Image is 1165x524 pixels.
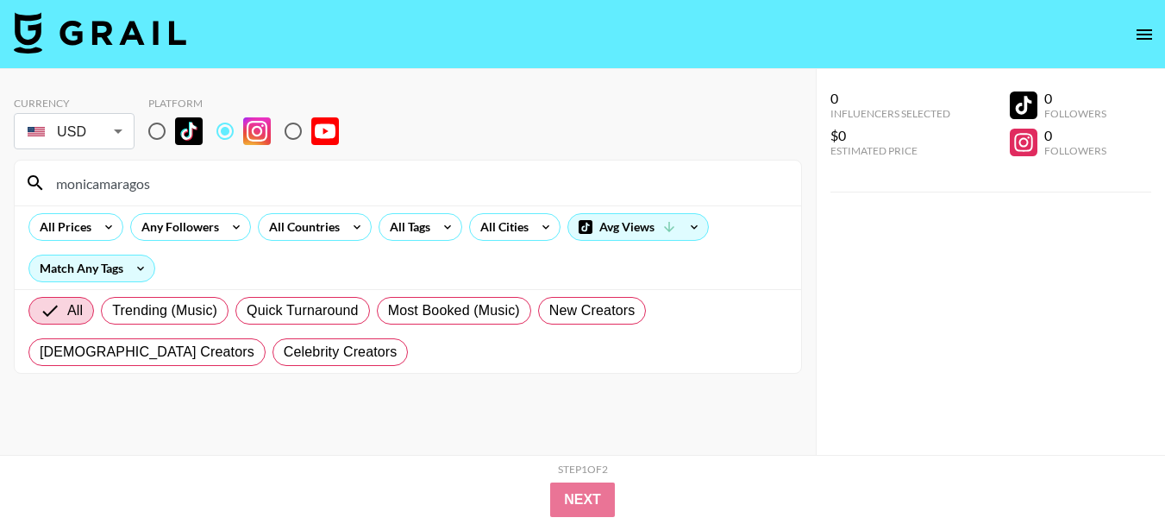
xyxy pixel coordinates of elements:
span: Most Booked (Music) [388,300,520,321]
div: Currency [14,97,135,110]
div: Match Any Tags [29,256,154,281]
img: Instagram [243,117,271,145]
button: Next [550,483,615,517]
div: Any Followers [131,214,222,240]
div: USD [17,117,131,147]
span: New Creators [549,300,636,321]
span: All [67,300,83,321]
div: Avg Views [568,214,708,240]
iframe: Drift Widget Chat Controller [1079,438,1144,503]
div: $0 [830,127,950,144]
button: open drawer [1127,17,1162,52]
div: 0 [830,90,950,107]
img: YouTube [311,117,339,145]
div: Influencers Selected [830,107,950,120]
img: Grail Talent [14,12,186,54]
div: All Countries [259,214,343,240]
div: Followers [1044,107,1106,120]
div: 0 [1044,127,1106,144]
div: All Tags [379,214,434,240]
input: Search by User Name [46,169,791,197]
img: TikTok [175,117,203,145]
div: All Prices [29,214,95,240]
div: Platform [148,97,353,110]
div: Estimated Price [830,144,950,157]
span: Quick Turnaround [247,300,359,321]
div: Step 1 of 2 [558,463,608,476]
span: Trending (Music) [112,300,217,321]
div: 0 [1044,90,1106,107]
span: [DEMOGRAPHIC_DATA] Creators [40,342,254,363]
div: Followers [1044,144,1106,157]
span: Celebrity Creators [284,342,398,363]
div: All Cities [470,214,532,240]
